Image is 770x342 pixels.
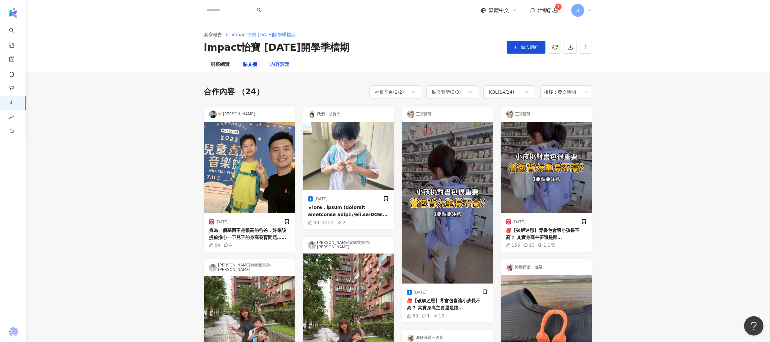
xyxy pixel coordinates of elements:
[209,243,220,248] div: 64
[507,41,545,54] button: 加入網紅
[407,334,415,342] img: KOL Avatar
[303,237,394,254] div: [PERSON_NAME]媽咪雙寶弟-[PERSON_NAME]
[402,122,493,284] img: post-image
[9,111,14,125] span: rise
[308,241,316,249] img: KOL Avatar
[257,8,261,12] span: search
[204,107,295,122] div: 🎷[PERSON_NAME]
[506,243,520,248] div: 155
[337,220,346,225] div: 2
[243,61,257,68] div: 貼文牆
[506,263,514,271] img: KOL Avatar
[210,61,230,68] div: 洞察總覽
[407,290,427,295] div: [DATE]
[375,88,404,96] div: 社群平台 ( 2 / 2 )
[521,45,539,50] span: 加入網紅
[422,313,430,318] div: 1
[209,264,217,272] img: KOL Avatar
[433,313,445,318] div: 13
[204,87,264,98] div: 合作內容 （24）
[506,227,587,241] div: 🎒【破解迷思】背書包會讓小孩長不高？ 其實身高主要還是跟[PERSON_NAME]、營養有關，真正該注意的是背法和書包挑選！ 這三個小招式一定要學起來👇 ✅ 1. 重量控制 書包總重不超過孩子體...
[323,220,334,225] div: 24
[270,61,290,68] div: 內容設定
[555,4,562,10] sup: 1
[308,220,319,225] div: 33
[489,88,514,96] div: KOL ( 14 / 14 )
[9,23,22,48] a: search
[204,122,295,213] img: post-image
[407,297,488,312] div: 🎒【破解迷思】背書包會讓小孩長不高？ 其實身高主要還是跟[PERSON_NAME]、營養有關，真正該注意的是背法和書包挑選！ 這三個小招式一定要學起來👇 ✅ 1. 重量控制 書包總重不超過孩子體...
[209,227,290,241] div: 身為一個基因不是很高的爸爸，好像該提前擔心一下兒子的身高發育問題…（會不會太早 XD） 雖然我本人一不小心長到 184，但其實我們家族真的都不高，我爸 168、我媽 158、我姐 155… 所以...
[224,243,232,248] div: 4
[501,259,592,275] div: 海鹽蔡是一道菜
[506,219,526,224] div: [DATE]
[407,313,418,318] div: 59
[501,107,592,122] div: 三寶藥師
[538,243,555,248] div: 1.1萬
[209,110,217,118] img: KOL Avatar
[204,41,349,54] div: impact怡寶 [DATE]開學季檔期
[523,243,535,248] div: 13
[557,5,560,9] span: 1
[7,326,19,337] img: chrome extension
[489,7,509,14] span: 繁體中文
[308,204,389,218] div: ★lore，ipsum (dolorsit ametconse adipi://eli.se/DOEI9 tempor，incididuntut labo、etdo，magna aliquaen...
[8,8,18,18] img: logo icon
[204,259,295,276] div: [PERSON_NAME]媽咪雙寶弟-[PERSON_NAME]
[303,122,394,191] img: post-image
[407,110,415,118] img: KOL Avatar
[402,107,493,122] div: 三寶藥師
[538,7,558,13] span: 活動訊息
[501,122,592,213] img: post-image
[432,88,461,96] div: 貼文類型 ( 3 / 3 )
[232,32,296,37] span: impact怡寶 [DATE]開學季檔期
[506,110,514,118] img: KOL Avatar
[544,86,588,98] span: 排序：發文時間
[303,107,394,122] div: 我們一起長大
[203,31,223,38] a: 洞察報告
[209,219,229,224] div: [DATE]
[308,110,316,118] img: KOL Avatar
[308,196,328,202] div: [DATE]
[576,7,579,14] span: B
[744,316,764,336] iframe: Help Scout Beacon - Open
